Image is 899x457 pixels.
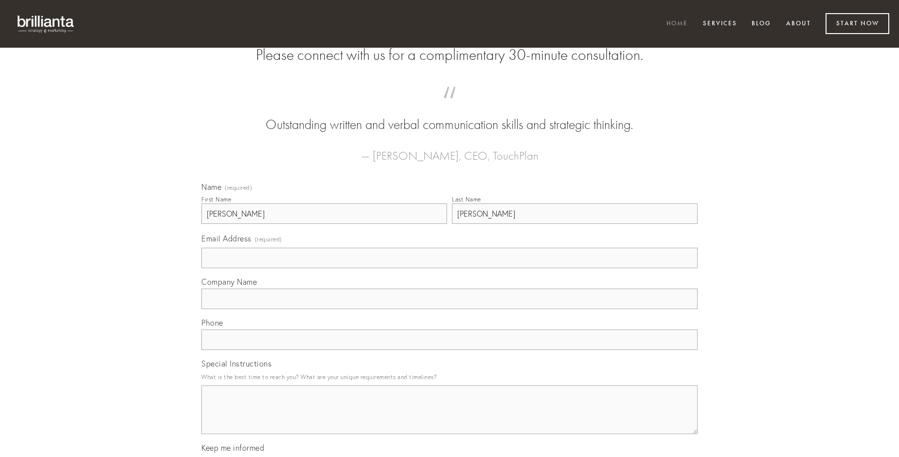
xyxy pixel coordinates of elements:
[225,185,252,191] span: (required)
[201,46,698,64] h2: Please connect with us for a complimentary 30-minute consultation.
[697,16,743,32] a: Services
[201,359,271,368] span: Special Instructions
[201,318,223,328] span: Phone
[452,196,481,203] div: Last Name
[255,233,282,246] span: (required)
[826,13,889,34] a: Start Now
[217,134,682,165] figcaption: — [PERSON_NAME], CEO, TouchPlan
[217,96,682,134] blockquote: Outstanding written and verbal communication skills and strategic thinking.
[745,16,777,32] a: Blog
[217,96,682,115] span: “
[201,277,257,287] span: Company Name
[201,443,264,453] span: Keep me informed
[201,196,231,203] div: First Name
[10,10,83,38] img: brillianta - research, strategy, marketing
[201,234,252,243] span: Email Address
[201,182,221,192] span: Name
[201,370,698,384] p: What is the best time to reach you? What are your unique requirements and timelines?
[660,16,694,32] a: Home
[780,16,817,32] a: About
